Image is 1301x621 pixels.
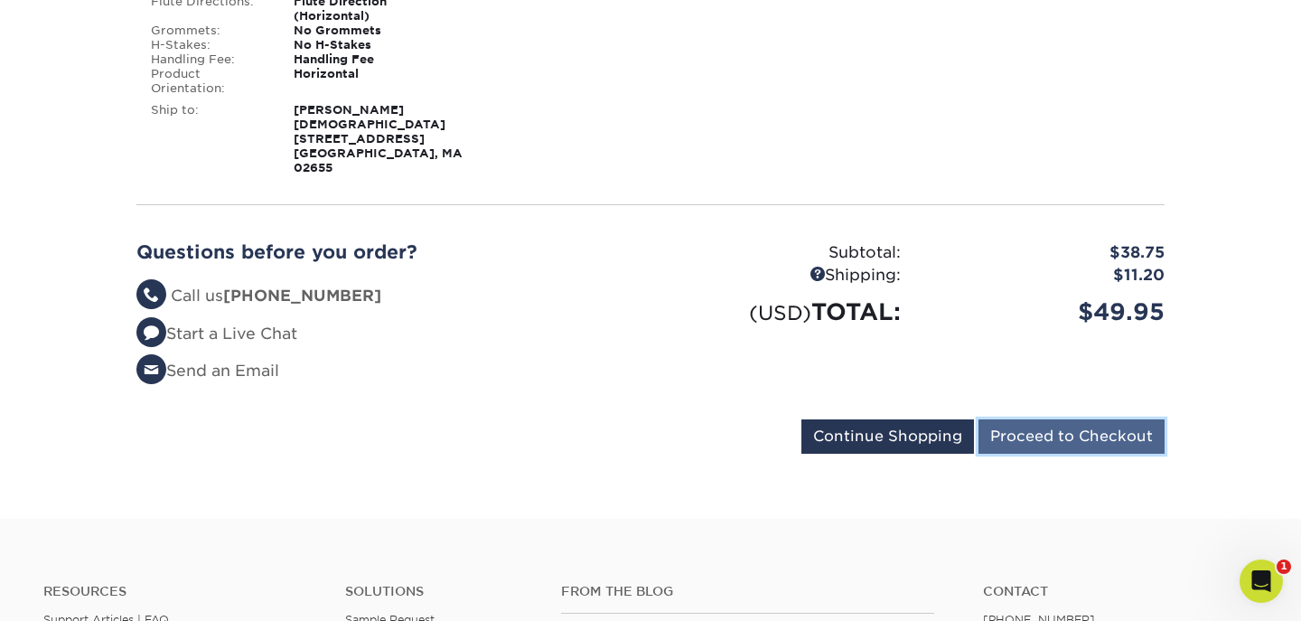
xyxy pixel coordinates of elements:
[137,52,280,67] div: Handling Fee:
[650,264,914,287] div: Shipping:
[914,295,1178,329] div: $49.95
[137,103,280,175] div: Ship to:
[561,584,935,599] h4: From the Blog
[801,419,974,454] input: Continue Shopping
[914,241,1178,265] div: $38.75
[983,584,1258,599] a: Contact
[294,103,463,174] strong: [PERSON_NAME] [DEMOGRAPHIC_DATA] [STREET_ADDRESS] [GEOGRAPHIC_DATA], MA 02655
[280,38,480,52] div: No H-Stakes
[1277,560,1291,574] span: 1
[1240,560,1283,603] iframe: Intercom live chat
[280,52,480,67] div: Handling Fee
[914,264,1178,287] div: $11.20
[137,24,280,38] div: Grommets:
[650,241,914,265] div: Subtotal:
[137,38,280,52] div: H-Stakes:
[136,285,637,308] li: Call us
[223,287,381,305] strong: [PHONE_NUMBER]
[137,67,280,96] div: Product Orientation:
[978,419,1165,454] input: Proceed to Checkout
[136,241,637,263] h2: Questions before you order?
[280,67,480,96] div: Horizontal
[749,301,811,325] small: (USD)
[345,584,534,599] h4: Solutions
[136,325,297,343] a: Start a Live Chat
[280,24,480,38] div: No Grommets
[650,295,914,329] div: TOTAL:
[43,584,318,599] h4: Resources
[136,362,279,380] a: Send an Email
